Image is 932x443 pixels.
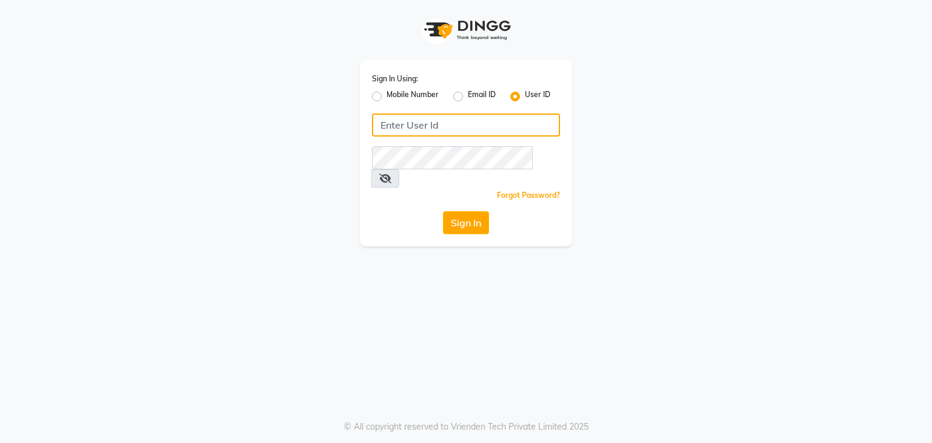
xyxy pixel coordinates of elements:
[387,89,439,104] label: Mobile Number
[372,146,533,169] input: Username
[497,191,560,200] a: Forgot Password?
[443,211,489,234] button: Sign In
[372,113,560,137] input: Username
[468,89,496,104] label: Email ID
[525,89,550,104] label: User ID
[417,12,515,48] img: logo1.svg
[372,73,418,84] label: Sign In Using:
